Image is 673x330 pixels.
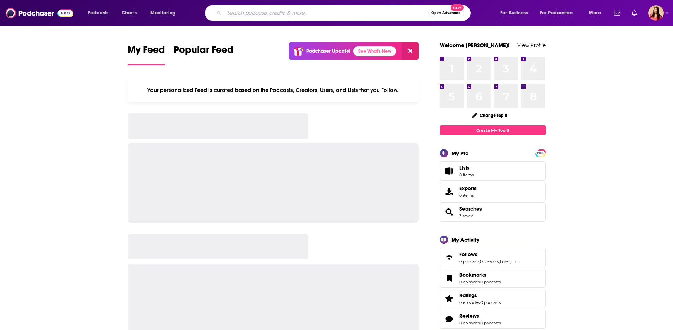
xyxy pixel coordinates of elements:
a: 0 episodes [459,279,480,284]
span: Lists [459,165,474,171]
span: Exports [442,187,456,196]
a: Searches [442,207,456,217]
a: Popular Feed [173,44,234,65]
span: For Podcasters [540,8,574,18]
a: 0 podcasts [459,259,479,264]
span: Reviews [440,310,546,329]
button: open menu [495,7,537,19]
span: Exports [459,185,477,191]
a: Ratings [442,294,456,304]
span: Searches [440,202,546,222]
img: Podchaser - Follow, Share and Rate Podcasts [6,6,73,20]
span: , [480,320,480,325]
a: See What's New [353,46,396,56]
a: Exports [440,182,546,201]
a: Create My Top 8 [440,125,546,135]
a: 0 podcasts [480,320,501,325]
span: Follows [459,251,477,258]
button: Show profile menu [648,5,664,21]
span: Open Advanced [431,11,461,15]
span: Podcasts [88,8,108,18]
span: PRO [536,151,545,156]
span: 0 items [459,172,474,177]
span: Follows [440,248,546,267]
a: 0 episodes [459,320,480,325]
a: Welcome [PERSON_NAME]! [440,42,510,48]
a: Charts [117,7,141,19]
a: 1 list [511,259,519,264]
span: , [499,259,500,264]
a: 0 creators [480,259,499,264]
span: , [510,259,511,264]
a: Bookmarks [459,272,501,278]
button: Change Top 8 [468,111,512,120]
span: My Feed [128,44,165,60]
a: Bookmarks [442,273,456,283]
div: Search podcasts, credits, & more... [212,5,477,21]
span: 0 items [459,193,477,198]
a: Reviews [442,314,456,324]
a: Show notifications dropdown [629,7,640,19]
a: 3 saved [459,213,473,218]
span: More [589,8,601,18]
span: Bookmarks [440,269,546,288]
span: Reviews [459,313,479,319]
span: , [480,300,480,305]
span: Monitoring [150,8,176,18]
a: Follows [459,251,519,258]
a: 0 podcasts [480,279,501,284]
span: Charts [122,8,137,18]
span: Ratings [440,289,546,308]
span: For Business [500,8,528,18]
a: 1 user [500,259,510,264]
a: Reviews [459,313,501,319]
span: New [451,4,464,11]
span: Lists [459,165,470,171]
a: Follows [442,253,456,263]
a: 0 episodes [459,300,480,305]
div: My Pro [451,150,469,157]
a: 0 podcasts [480,300,501,305]
a: Ratings [459,292,501,299]
span: , [480,279,480,284]
button: open menu [146,7,185,19]
div: My Activity [451,236,479,243]
a: View Profile [517,42,546,48]
button: open menu [535,7,584,19]
a: Show notifications dropdown [611,7,623,19]
a: Searches [459,206,482,212]
a: Lists [440,161,546,181]
span: Ratings [459,292,477,299]
p: Podchaser Update! [306,48,350,54]
span: Popular Feed [173,44,234,60]
button: open menu [584,7,610,19]
input: Search podcasts, credits, & more... [224,7,428,19]
span: Bookmarks [459,272,486,278]
button: Open AdvancedNew [428,9,464,17]
div: Your personalized Feed is curated based on the Podcasts, Creators, Users, and Lists that you Follow. [128,78,419,102]
img: User Profile [648,5,664,21]
span: Logged in as michelle.weinfurt [648,5,664,21]
a: My Feed [128,44,165,65]
button: open menu [83,7,118,19]
span: Lists [442,166,456,176]
a: PRO [536,150,545,155]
